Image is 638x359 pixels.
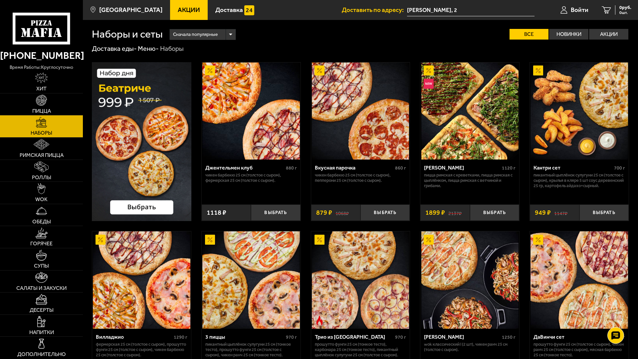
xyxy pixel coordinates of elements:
span: 860 г [395,165,406,171]
div: [PERSON_NAME] [424,334,500,340]
s: 1147 ₽ [554,209,567,216]
a: АкционныйКантри сет [530,62,629,160]
p: Прошутто Фунги 25 см (тонкое тесто), Карбонара 25 см (тонкое тесто), Пикантный цыплёнок сулугуни ... [315,342,406,358]
input: Ваш адрес доставки [407,4,534,16]
img: Кантри сет [531,62,628,160]
span: 1250 г [502,334,516,340]
a: АкционныйВилладжио [92,231,191,329]
span: Пицца [32,108,51,114]
img: Акционный [533,235,543,245]
span: Акции [178,7,200,13]
img: Акционный [424,65,434,75]
img: Акционный [315,65,324,75]
span: Римская пицца [20,153,64,158]
span: Обеды [32,219,51,224]
span: 1118 ₽ [207,209,226,216]
div: Трио из [GEOGRAPHIC_DATA] [315,334,394,340]
div: Наборы [160,45,184,53]
span: Хит [36,86,47,91]
img: Акционный [96,235,106,245]
p: Прошутто Фунги 25 см (толстое с сыром), Чикен Ранч 25 см (толстое с сыром), Мясная Барбекю 25 см ... [533,342,625,358]
span: 1290 г [174,334,187,340]
div: [PERSON_NAME] [424,165,500,171]
span: 700 г [614,165,625,171]
button: Выбрать [579,204,629,221]
div: ДаВинчи сет [533,334,610,340]
span: 0 руб. [619,5,631,10]
span: Доставить по адресу: [342,7,407,13]
span: Войти [571,7,588,13]
img: Трио из Рио [312,231,409,329]
span: Десерты [30,307,54,313]
img: Острое блюдо [315,315,324,325]
span: Сначала популярные [173,28,218,41]
a: Доставка еды- [92,45,137,53]
button: Выбрать [251,204,300,221]
p: Чикен Барбекю 25 см (толстое с сыром), Пепперони 25 см (толстое с сыром). [315,173,406,183]
span: Горячее [30,241,53,246]
img: 15daf4d41897b9f0e9f617042186c801.svg [244,5,254,15]
img: Акционный [205,235,215,245]
span: 0 шт. [619,11,631,15]
div: Джентельмен клуб [205,165,284,171]
div: 3 пиццы [205,334,284,340]
p: Пикантный цыплёнок сулугуни 25 см (тонкое тесто), Прошутто Фунги 25 см (толстое с сыром), Чикен Р... [205,342,297,358]
img: Мама Миа [421,62,519,160]
img: Новинка [424,79,434,89]
a: АкционныйВкусная парочка [311,62,410,160]
img: Акционный [424,235,434,245]
span: 1120 г [502,165,516,171]
a: АкционныйНовинкаМама Миа [420,62,519,160]
div: Вкусная парочка [315,165,394,171]
img: Вилладжио [93,231,190,329]
img: 3 пиццы [202,231,300,329]
label: Новинки [549,29,588,40]
p: Пикантный цыплёнок сулугуни 25 см (толстое с сыром), крылья в кляре 5 шт соус деревенский 25 гр, ... [533,173,625,188]
p: Чикен Барбекю 25 см (толстое с сыром), Фермерская 25 см (толстое с сыром). [205,173,297,183]
span: Наборы [31,130,52,136]
span: 970 г [286,334,297,340]
button: Выбрать [360,204,410,221]
span: Санкт-Петербург, аллея Котельникова, 2 [407,4,534,16]
p: Пицца Римская с креветками, Пицца Римская с цыплёнком, Пицца Римская с ветчиной и грибами. [424,173,516,188]
span: 880 г [286,165,297,171]
img: Вкусная парочка [312,62,409,160]
img: Вилла Капри [421,231,519,329]
span: 1899 ₽ [425,209,445,216]
span: Салаты и закуски [16,286,67,291]
span: 949 ₽ [535,209,551,216]
p: Wok классический L (2 шт), Чикен Ранч 25 см (толстое с сыром). [424,342,516,352]
h1: Наборы и сеты [92,29,163,40]
span: Напитки [29,330,54,335]
label: Акции [589,29,628,40]
button: Выбрать [470,204,519,221]
div: Кантри сет [533,165,612,171]
span: Доставка [215,7,243,13]
s: 2137 ₽ [448,209,462,216]
a: Акционный3 пиццы [202,231,301,329]
a: АкционныйДаВинчи сет [530,231,629,329]
span: WOK [35,197,48,202]
p: Фермерская 25 см (толстое с сыром), Прошутто Фунги 25 см (толстое с сыром), Чикен Барбекю 25 см (... [96,342,187,358]
img: Акционный [533,65,543,75]
img: Акционный [205,65,215,75]
label: Все [510,29,549,40]
span: 879 ₽ [316,209,332,216]
img: ДаВинчи сет [531,231,628,329]
span: Роллы [32,175,51,180]
a: АкционныйОстрое блюдоТрио из Рио [311,231,410,329]
a: Меню- [138,45,159,53]
span: 970 г [395,334,406,340]
a: АкционныйДжентельмен клуб [202,62,301,160]
span: Супы [34,263,49,269]
div: Вилладжио [96,334,172,340]
s: 1068 ₽ [335,209,349,216]
img: Акционный [315,235,324,245]
a: АкционныйВилла Капри [420,231,519,329]
span: Дополнительно [17,352,66,357]
span: [GEOGRAPHIC_DATA] [99,7,162,13]
img: Джентельмен клуб [202,62,300,160]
